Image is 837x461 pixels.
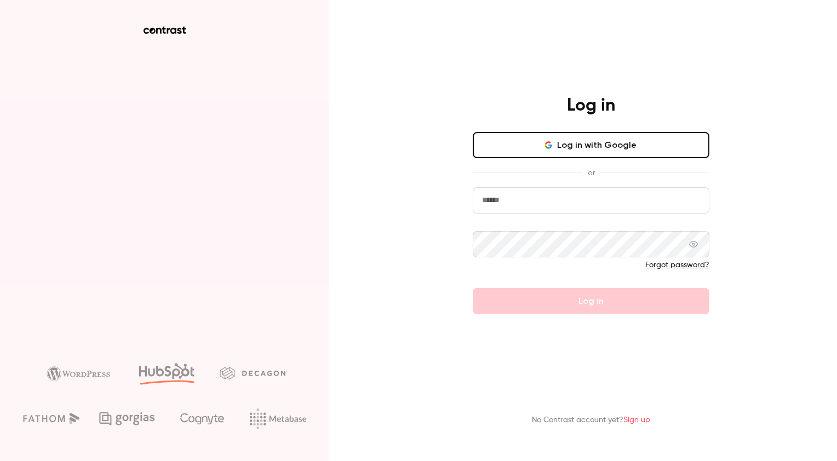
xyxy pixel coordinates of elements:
[567,95,615,117] h4: Log in
[582,167,600,178] span: or
[220,367,285,379] img: decagon
[473,132,709,158] button: Log in with Google
[532,414,650,426] p: No Contrast account yet?
[623,416,650,424] a: Sign up
[645,261,709,269] a: Forgot password?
